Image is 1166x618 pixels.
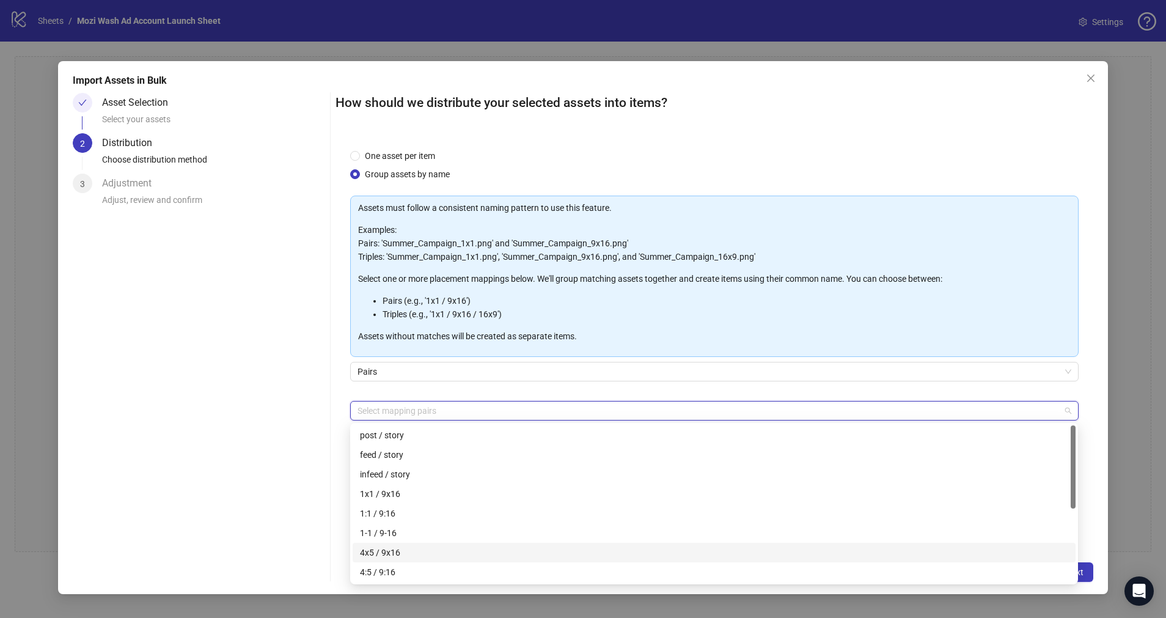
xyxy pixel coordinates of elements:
[353,504,1076,523] div: 1:1 / 9:16
[102,174,161,193] div: Adjustment
[360,507,1068,520] div: 1:1 / 9:16
[1086,73,1096,83] span: close
[353,562,1076,582] div: 4:5 / 9:16
[102,153,325,174] div: Choose distribution method
[353,523,1076,543] div: 1-1 / 9-16
[358,329,1070,343] p: Assets without matches will be created as separate items.
[102,112,325,133] div: Select your assets
[353,484,1076,504] div: 1x1 / 9x16
[360,487,1068,501] div: 1x1 / 9x16
[73,73,1093,88] div: Import Assets in Bulk
[358,223,1070,263] p: Examples: Pairs: 'Summer_Campaign_1x1.png' and 'Summer_Campaign_9x16.png' Triples: 'Summer_Campai...
[353,425,1076,445] div: post / story
[102,93,178,112] div: Asset Selection
[358,272,1070,285] p: Select one or more placement mappings below. We'll group matching assets together and create item...
[360,468,1068,481] div: infeed / story
[335,93,1093,113] h2: How should we distribute your selected assets into items?
[360,565,1068,579] div: 4:5 / 9:16
[360,526,1068,540] div: 1-1 / 9-16
[80,139,85,149] span: 2
[102,133,162,153] div: Distribution
[1124,576,1154,606] div: Open Intercom Messenger
[80,179,85,189] span: 3
[360,448,1068,462] div: feed / story
[358,362,1071,381] span: Pairs
[1081,68,1101,88] button: Close
[360,167,455,181] span: Group assets by name
[353,445,1076,465] div: feed / story
[383,307,1070,321] li: Triples (e.g., '1x1 / 9x16 / 16x9')
[353,543,1076,562] div: 4x5 / 9x16
[358,201,1070,215] p: Assets must follow a consistent naming pattern to use this feature.
[353,465,1076,484] div: infeed / story
[360,429,1068,442] div: post / story
[102,193,325,214] div: Adjust, review and confirm
[383,294,1070,307] li: Pairs (e.g., '1x1 / 9x16')
[78,98,87,107] span: check
[360,546,1068,559] div: 4x5 / 9x16
[360,149,440,163] span: One asset per item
